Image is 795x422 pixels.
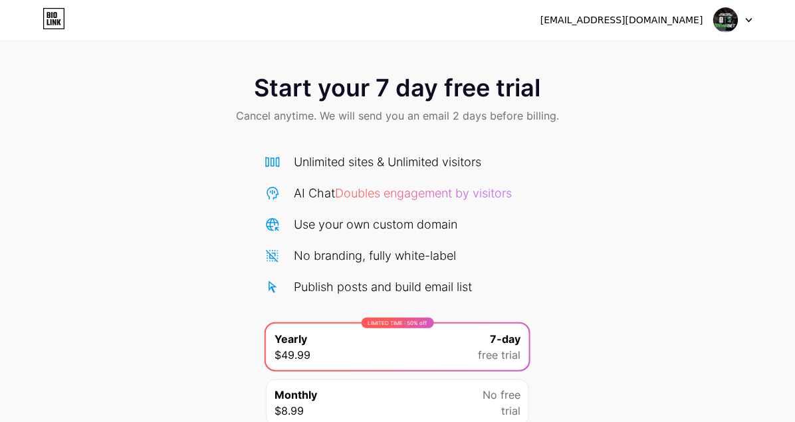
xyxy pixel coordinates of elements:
[501,403,520,419] span: trial
[294,278,472,296] div: Publish posts and build email list
[490,331,520,347] span: 7-day
[275,387,317,403] span: Monthly
[478,347,520,363] span: free trial
[294,153,481,171] div: Unlimited sites & Unlimited visitors
[255,74,541,101] span: Start your 7 day free trial
[540,13,703,27] div: [EMAIL_ADDRESS][DOMAIN_NAME]
[294,215,457,233] div: Use your own custom domain
[483,387,520,403] span: No free
[275,403,304,419] span: $8.99
[713,7,738,33] img: dewabetfifa
[294,247,456,264] div: No branding, fully white-label
[294,184,512,202] div: AI Chat
[335,186,512,200] span: Doubles engagement by visitors
[275,347,310,363] span: $49.99
[275,331,307,347] span: Yearly
[362,318,434,328] div: LIMITED TIME : 50% off
[236,108,559,124] span: Cancel anytime. We will send you an email 2 days before billing.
